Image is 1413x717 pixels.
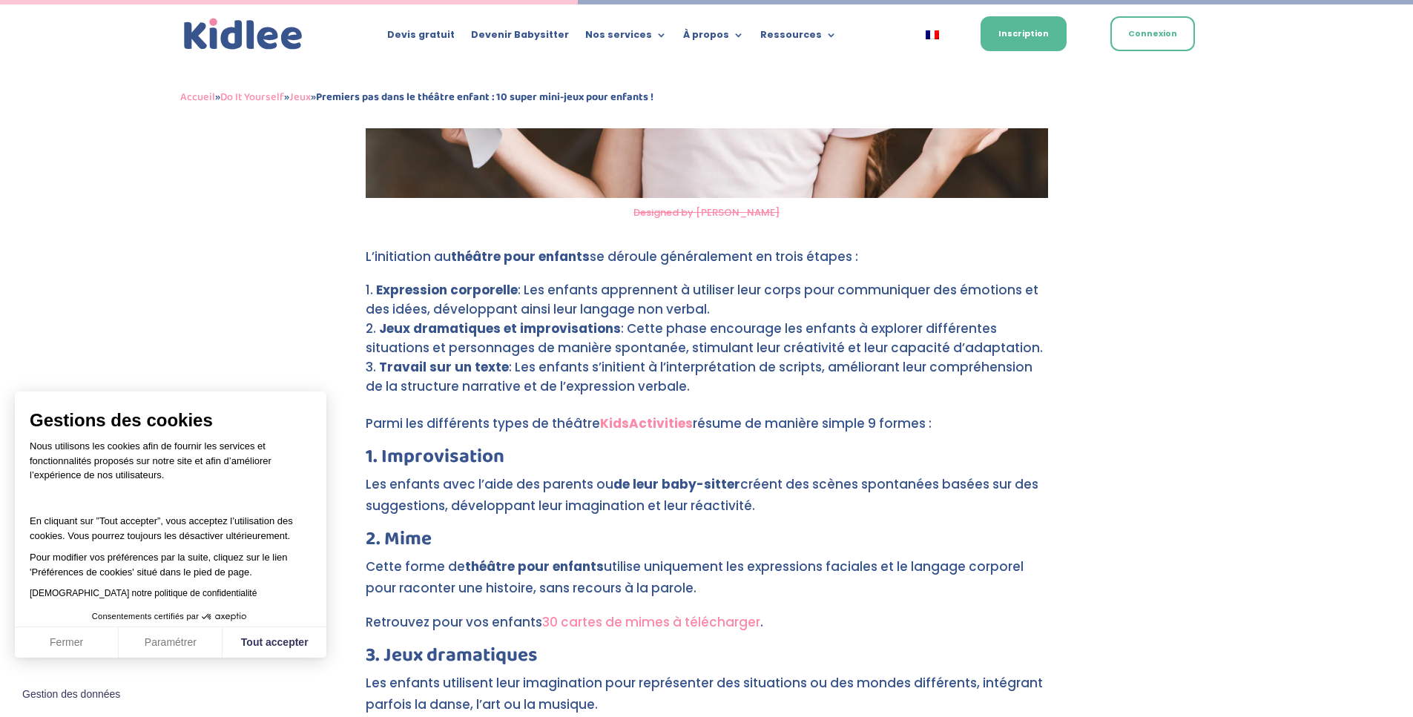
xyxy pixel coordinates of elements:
[30,588,257,598] a: [DEMOGRAPHIC_DATA] notre politique de confidentialité
[926,30,939,39] img: Français
[30,550,312,579] p: Pour modifier vos préférences par la suite, cliquez sur le lien 'Préférences de cookies' situé da...
[366,413,1048,447] p: Parmi les différents types de théâtre résume de manière simple 9 formes :
[542,613,760,631] a: 30 cartes de mimes à télécharger
[633,205,780,219] a: Designed by [PERSON_NAME]
[30,409,312,432] span: Gestions des cookies
[366,474,1048,529] p: Les enfants avec l’aide des parents ou créent des scènes spontanées basées sur des suggestions, d...
[180,88,215,106] a: Accueil
[366,357,1048,396] li: : Les enfants s’initient à l’interprétation de scripts, améliorant leur compréhension de la struc...
[981,16,1067,51] a: Inscription
[366,556,1048,612] p: Cette forme de utilise uniquement les expressions faciales et le langage corporel pour raconter u...
[13,679,129,710] button: Fermer le widget sans consentement
[471,30,569,46] a: Devenir Babysitter
[379,358,509,376] strong: Travail sur un texte
[366,529,1048,556] h3: 2. Mime
[223,627,326,658] button: Tout accepter
[30,500,312,543] p: En cliquant sur ”Tout accepter”, vous acceptez l’utilisation des cookies. Vous pourrez toujours l...
[316,88,653,106] strong: Premiers pas dans le théâtre enfant : 10 super mini-jeux pour enfants !
[30,439,312,492] p: Nous utilisons les cookies afin de fournir les services et fonctionnalités proposés sur notre sit...
[683,30,744,46] a: À propos
[289,88,311,106] a: Jeux
[92,612,199,621] span: Consentements certifiés par
[180,15,306,54] a: Kidlee Logo
[22,688,120,701] span: Gestion des données
[613,475,740,493] strong: de leur baby-sitter
[376,281,518,299] strong: Expression corporelle
[585,30,667,46] a: Nos services
[366,646,1048,673] h3: 3. Jeux dramatiques
[451,248,590,265] strong: théâtre pour enfants
[1110,16,1195,51] a: Connexion
[366,280,1048,319] li: : Les enfants apprennent à utiliser leur corps pour communiquer des émotions et des idées, dévelo...
[220,88,284,106] a: Do It Yourself
[366,319,1048,357] li: : Cette phase encourage les enfants à explorer différentes situations et personnages de manière s...
[119,627,223,658] button: Paramétrer
[180,88,653,106] span: » » »
[366,447,1048,474] h3: 1. Improvisation
[202,595,246,639] svg: Axeptio
[387,30,455,46] a: Devis gratuit
[600,414,693,432] a: KidsActivities
[85,607,257,627] button: Consentements certifiés par
[366,612,1048,646] p: Retrouvez pour vos enfants .
[379,320,621,337] strong: Jeux dramatiques et improvisations
[465,558,604,575] strong: théâtre pour enfants
[15,627,119,658] button: Fermer
[180,15,306,54] img: logo_kidlee_bleu
[366,246,1048,280] p: L’initiation au se déroule généralement en trois étapes :
[760,30,837,46] a: Ressources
